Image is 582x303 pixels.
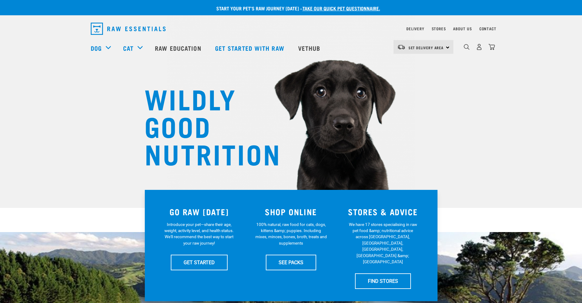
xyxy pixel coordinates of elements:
h1: WILDLY GOOD NUTRITION [145,84,267,167]
a: Stores [432,28,446,30]
a: Get started with Raw [209,36,292,60]
img: home-icon-1@2x.png [464,44,470,50]
span: Set Delivery Area [408,46,444,49]
a: Cat [123,43,134,53]
a: GET STARTED [171,255,228,270]
a: Delivery [406,28,424,30]
a: About Us [453,28,472,30]
a: FIND STORES [355,273,411,289]
p: Introduce your pet—share their age, weight, activity level, and health status. We'll recommend th... [163,221,235,246]
img: user.png [476,44,482,50]
a: Vethub [292,36,328,60]
a: SEE PACKS [266,255,316,270]
p: We have 17 stores specialising in raw pet food &amp; nutritional advice across [GEOGRAPHIC_DATA],... [347,221,419,265]
a: take our quick pet questionnaire. [302,7,380,9]
a: Dog [91,43,102,53]
a: Raw Education [149,36,209,60]
p: 100% natural, raw food for cats, dogs, kittens &amp; puppies. Including mixes, minces, bones, bro... [255,221,327,246]
nav: dropdown navigation [86,20,496,37]
h3: GO RAW [DATE] [157,207,242,216]
a: Contact [479,28,496,30]
h3: SHOP ONLINE [249,207,333,216]
img: van-moving.png [397,44,405,50]
h3: STORES & ADVICE [341,207,425,216]
img: Raw Essentials Logo [91,23,166,35]
img: home-icon@2x.png [489,44,495,50]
